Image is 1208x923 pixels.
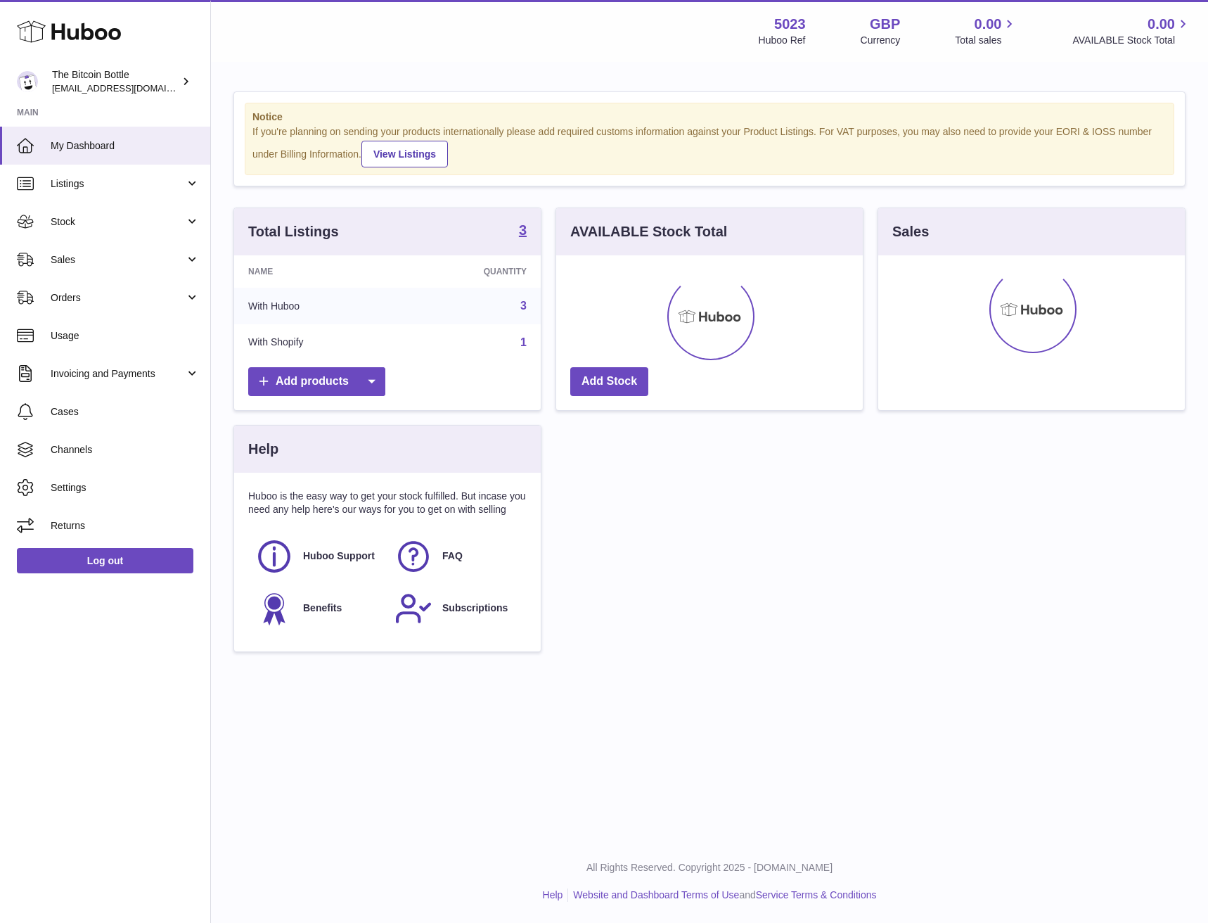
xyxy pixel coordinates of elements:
[303,601,342,615] span: Benefits
[51,367,185,381] span: Invoicing and Payments
[17,548,193,573] a: Log out
[756,889,877,900] a: Service Terms & Conditions
[234,255,399,288] th: Name
[1072,15,1191,47] a: 0.00 AVAILABLE Stock Total
[52,68,179,95] div: The Bitcoin Bottle
[248,367,385,396] a: Add products
[394,590,520,628] a: Subscriptions
[252,125,1167,167] div: If you're planning on sending your products internationally please add required customs informati...
[570,367,648,396] a: Add Stock
[442,549,463,563] span: FAQ
[955,34,1017,47] span: Total sales
[543,889,563,900] a: Help
[519,223,527,237] strong: 3
[52,82,207,94] span: [EMAIL_ADDRESS][DOMAIN_NAME]
[1072,34,1191,47] span: AVAILABLE Stock Total
[51,443,200,457] span: Channels
[255,537,380,575] a: Huboo Support
[399,255,541,288] th: Quantity
[870,15,900,34] strong: GBP
[51,177,185,191] span: Listings
[520,300,527,312] a: 3
[568,889,876,902] li: and
[51,481,200,495] span: Settings
[252,110,1167,124] strong: Notice
[303,549,375,563] span: Huboo Support
[394,537,520,575] a: FAQ
[51,291,185,305] span: Orders
[248,440,278,459] h3: Help
[248,490,527,516] p: Huboo is the easy way to get your stock fulfilled. But incase you need any help here's our ways f...
[759,34,806,47] div: Huboo Ref
[51,253,185,267] span: Sales
[442,601,508,615] span: Subscriptions
[361,141,448,167] a: View Listings
[51,405,200,419] span: Cases
[51,215,185,229] span: Stock
[248,222,339,241] h3: Total Listings
[234,288,399,324] td: With Huboo
[519,223,527,240] a: 3
[520,336,527,348] a: 1
[255,590,380,628] a: Benefits
[892,222,929,241] h3: Sales
[975,15,1002,34] span: 0.00
[861,34,901,47] div: Currency
[234,324,399,361] td: With Shopify
[222,861,1197,874] p: All Rights Reserved. Copyright 2025 - [DOMAIN_NAME]
[17,71,38,92] img: contact@thebitcoinbottle.com
[51,329,200,343] span: Usage
[570,222,727,241] h3: AVAILABLE Stock Total
[51,519,200,533] span: Returns
[955,15,1017,47] a: 0.00 Total sales
[573,889,739,900] a: Website and Dashboard Terms of Use
[51,139,200,153] span: My Dashboard
[774,15,806,34] strong: 5023
[1148,15,1175,34] span: 0.00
